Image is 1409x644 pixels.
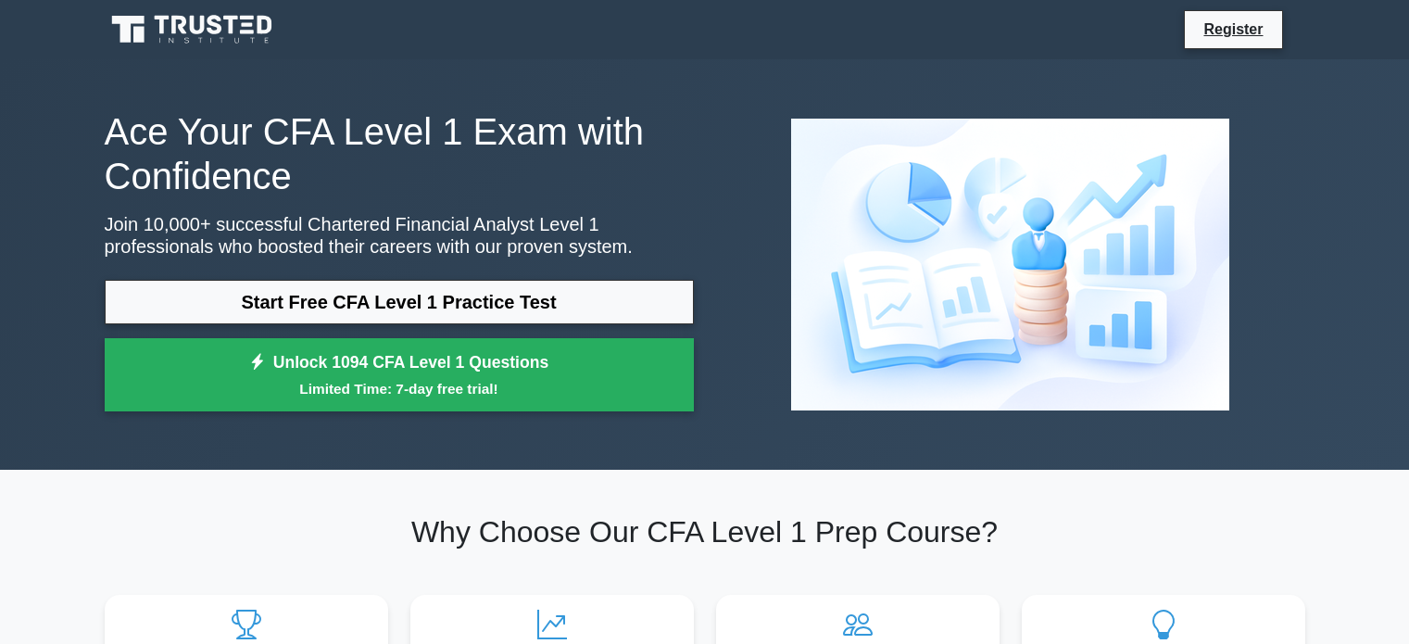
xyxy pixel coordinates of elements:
[1192,18,1274,41] a: Register
[105,280,694,324] a: Start Free CFA Level 1 Practice Test
[776,104,1244,425] img: Chartered Financial Analyst Level 1 Preview
[128,378,671,399] small: Limited Time: 7-day free trial!
[105,514,1305,549] h2: Why Choose Our CFA Level 1 Prep Course?
[105,109,694,198] h1: Ace Your CFA Level 1 Exam with Confidence
[105,213,694,258] p: Join 10,000+ successful Chartered Financial Analyst Level 1 professionals who boosted their caree...
[105,338,694,412] a: Unlock 1094 CFA Level 1 QuestionsLimited Time: 7-day free trial!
